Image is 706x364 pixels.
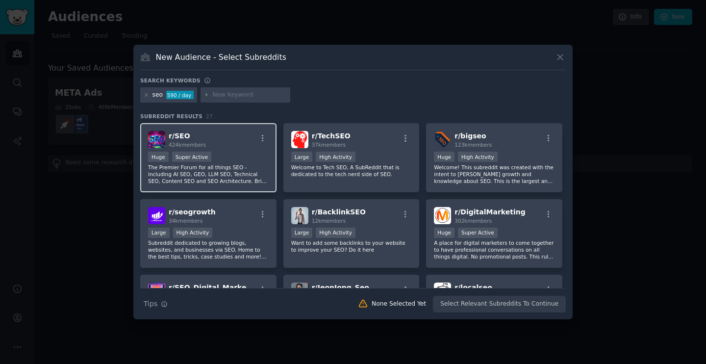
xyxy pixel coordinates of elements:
p: A place for digital marketers to come together to have professional conversations on all things d... [434,239,555,260]
div: Super Active [172,152,212,162]
img: JeonJong_Seo [291,283,308,300]
img: localseo [434,283,451,300]
div: seo [152,91,163,100]
span: 34k members [169,218,202,224]
span: Subreddit Results [140,113,202,120]
img: TechSEO [291,131,308,148]
p: Subreddit dedicated to growing blogs, websites, and businesses via SEO. Home to the best tips, tr... [148,239,269,260]
div: High Activity [173,228,213,238]
img: DigitalMarketing [434,207,451,224]
img: seogrowth [148,207,165,224]
img: bigseo [434,131,451,148]
span: 424k members [169,142,206,148]
div: None Selected Yet [372,300,426,309]
span: 123k members [454,142,492,148]
div: Large [291,152,313,162]
span: r/ SEO [169,132,190,140]
p: Welcome! This subreddit was created with the intent to [PERSON_NAME] growth and knowledge about S... [434,164,555,184]
span: 12k members [312,218,346,224]
div: Super Active [458,228,498,238]
span: r/ bigseo [454,132,486,140]
span: r/ DigitalMarketing [454,208,525,216]
div: Huge [148,152,169,162]
div: High Activity [458,152,498,162]
div: Huge [434,228,454,238]
span: 37k members [312,142,346,148]
p: Want to add some backlinks to your website to improve your SEO? Do it here [291,239,412,253]
span: r/ SEO_Digital_Marketing [169,284,262,291]
img: BacklinkSEO [291,207,308,224]
h3: New Audience - Select Subreddits [156,52,286,62]
span: r/ localseo [454,284,492,291]
img: SEO [148,131,165,148]
span: r/ JeonJong_Seo [312,284,369,291]
p: The Premier Forum for all things SEO - including AI SEO, GEO, LLM SEO, Technical SEO, Content SEO... [148,164,269,184]
button: Tips [140,295,171,312]
span: r/ seogrowth [169,208,216,216]
p: Welcome to Tech SEO, A SubReddit that is dedicated to the tech nerd side of SEO. [291,164,412,178]
span: r/ BacklinkSEO [312,208,366,216]
input: New Keyword [212,91,287,100]
h3: Search keywords [140,77,201,84]
span: Tips [144,299,157,309]
div: 590 / day [166,91,194,100]
div: Huge [434,152,454,162]
div: High Activity [316,228,355,238]
span: r/ TechSEO [312,132,351,140]
span: 302k members [454,218,492,224]
div: High Activity [316,152,355,162]
div: Large [148,228,170,238]
span: 27 [206,113,213,119]
div: Large [291,228,313,238]
img: SEO_Digital_Marketing [148,283,165,300]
